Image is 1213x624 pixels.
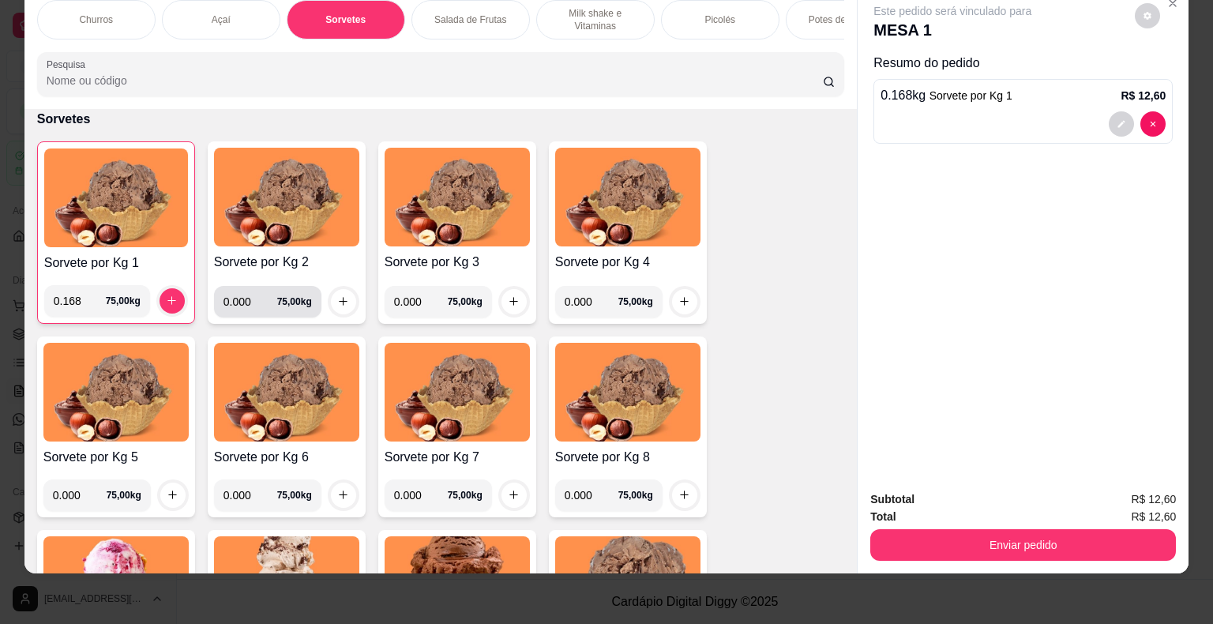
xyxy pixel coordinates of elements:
p: R$ 12,60 [1121,88,1166,103]
h4: Sorvete por Kg 4 [555,253,700,272]
img: product-image [555,343,700,442]
button: increase-product-quantity [501,289,527,314]
input: 0.00 [53,479,107,511]
button: increase-product-quantity [160,288,185,314]
span: R$ 12,60 [1131,508,1176,525]
p: Potes de Sorvete [809,13,881,26]
h4: Sorvete por Kg 1 [44,254,188,273]
img: product-image [214,148,359,246]
h4: Sorvete por Kg 6 [214,448,359,467]
input: 0.00 [54,285,106,317]
h4: Sorvete por Kg 2 [214,253,359,272]
p: Este pedido será vinculado para [873,3,1031,19]
h4: Sorvete por Kg 5 [43,448,189,467]
button: increase-product-quantity [160,483,186,508]
p: 0.168 kg [881,86,1012,105]
p: Picolés [704,13,735,26]
h4: Sorvete por Kg 8 [555,448,700,467]
p: Sorvetes [325,13,366,26]
span: Sorvete por Kg 1 [929,89,1012,102]
strong: Total [870,510,896,523]
img: product-image [44,148,188,247]
button: increase-product-quantity [331,289,356,314]
label: Pesquisa [47,58,91,71]
img: product-image [385,343,530,442]
p: MESA 1 [873,19,1031,41]
img: product-image [555,148,700,246]
p: Churros [79,13,113,26]
button: Enviar pedido [870,529,1176,561]
input: 0.00 [394,286,448,318]
input: 0.00 [394,479,448,511]
input: 0.00 [223,479,277,511]
input: 0.00 [565,479,618,511]
span: R$ 12,60 [1131,491,1176,508]
p: Salada de Frutas [434,13,506,26]
h4: Sorvete por Kg 7 [385,448,530,467]
input: 0.00 [223,286,277,318]
img: product-image [43,343,189,442]
p: Sorvetes [37,110,845,129]
img: product-image [385,148,530,246]
button: increase-product-quantity [672,483,697,508]
button: increase-product-quantity [501,483,527,508]
input: 0.00 [565,286,618,318]
button: decrease-product-quantity [1109,111,1134,137]
input: Pesquisa [47,73,823,88]
button: increase-product-quantity [331,483,356,508]
p: Milk shake e Vitaminas [550,7,641,32]
button: increase-product-quantity [672,289,697,314]
strong: Subtotal [870,493,914,506]
button: decrease-product-quantity [1140,111,1166,137]
h4: Sorvete por Kg 3 [385,253,530,272]
img: product-image [214,343,359,442]
button: decrease-product-quantity [1135,3,1160,28]
p: Resumo do pedido [873,54,1173,73]
p: Açaí [212,13,231,26]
